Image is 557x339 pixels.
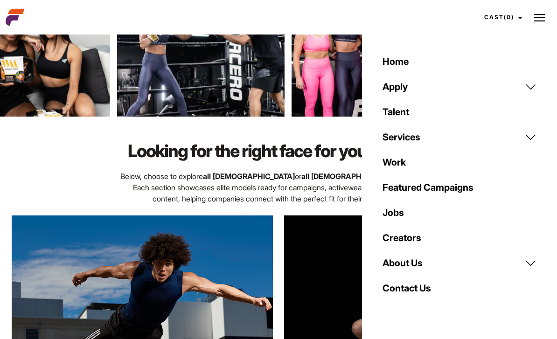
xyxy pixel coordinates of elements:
[377,99,542,125] a: Talent
[377,250,542,276] a: About Us
[377,49,542,74] a: Home
[377,125,542,150] a: Services
[203,172,295,181] strong: all [DEMOGRAPHIC_DATA]
[377,175,542,200] a: Featured Campaigns
[377,200,542,225] a: Jobs
[504,14,514,21] span: (0)
[476,5,528,30] a: Cast(0)
[377,150,542,175] a: Work
[377,225,542,250] a: Creators
[377,74,542,99] a: Apply
[534,12,545,23] img: Burger icon
[118,171,439,204] p: Below, choose to explore or fitness talent. Each section showcases elite models ready for campaig...
[377,276,542,301] a: Contact Us
[6,8,24,27] img: cropped-aefm-brand-fav-22-square.png
[118,139,439,163] h2: Looking for the right face for your brand?
[301,172,393,181] strong: all [DEMOGRAPHIC_DATA]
